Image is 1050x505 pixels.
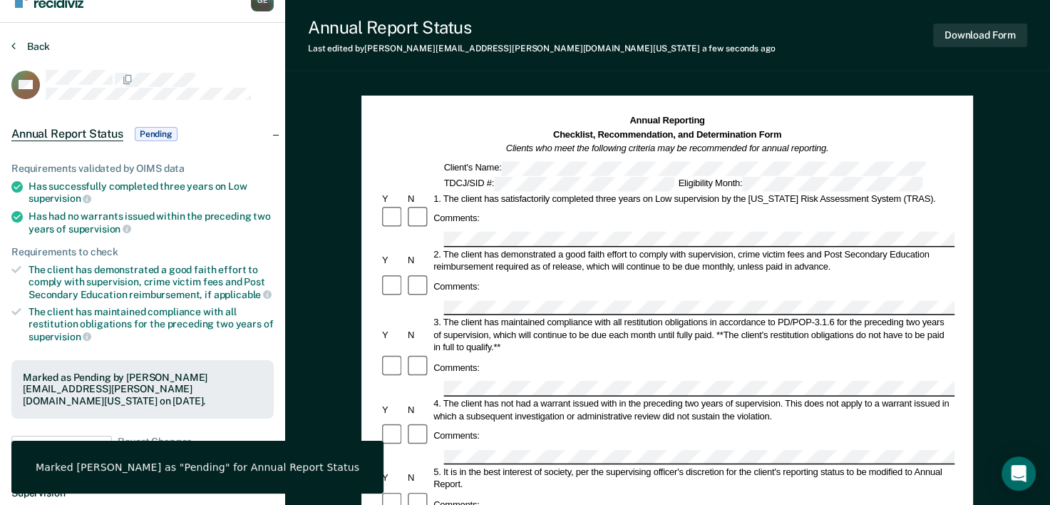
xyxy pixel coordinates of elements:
[406,192,431,204] div: N
[11,163,274,175] div: Requirements validated by OIMS data
[23,372,262,407] div: Marked as Pending by [PERSON_NAME][EMAIL_ADDRESS][PERSON_NAME][DOMAIN_NAME][US_STATE] on [DATE].
[135,127,177,141] span: Pending
[29,180,274,205] div: Has successfully completed three years on Low
[29,306,274,342] div: The client has maintained compliance with all restitution obligations for the preceding two years of
[308,44,776,53] div: Last edited by [PERSON_NAME][EMAIL_ADDRESS][PERSON_NAME][DOMAIN_NAME][US_STATE]
[380,192,406,204] div: Y
[1002,456,1036,491] div: Open Intercom Messenger
[11,487,274,499] dt: Supervision
[432,361,482,373] div: Comments:
[933,24,1027,47] button: Download Form
[442,161,928,175] div: Client's Name:
[11,436,112,464] button: Update status
[432,429,482,442] div: Comments:
[36,461,359,474] div: Marked [PERSON_NAME] as "Pending" for Annual Report Status
[11,246,274,258] div: Requirements to check
[68,223,131,235] span: supervision
[432,192,955,204] div: 1. The client has satisfactorily completed three years on Low supervision by the [US_STATE] Risk ...
[432,317,955,354] div: 3. The client has maintained compliance with all restitution obligations in accordance to PD/POP-...
[29,193,91,204] span: supervision
[11,40,50,53] button: Back
[432,397,955,422] div: 4. The client has not had a warrant issued with in the preceding two years of supervision. This d...
[380,255,406,267] div: Y
[553,129,781,139] strong: Checklist, Recommendation, and Determination Form
[432,248,955,273] div: 2. The client has demonstrated a good faith effort to comply with supervision, crime victim fees ...
[432,466,955,491] div: 5. It is in the best interest of society, per the supervising officer's discretion for the client...
[308,17,776,38] div: Annual Report Status
[432,280,482,292] div: Comments:
[11,127,123,141] span: Annual Report Status
[214,289,272,300] span: applicable
[442,177,676,191] div: TDCJ/SID #:
[506,143,829,153] em: Clients who meet the following criteria may be recommended for annual reporting.
[29,210,274,235] div: Has had no warrants issued within the preceding two years of
[406,255,431,267] div: N
[406,329,431,341] div: N
[676,177,925,191] div: Eligibility Month:
[380,472,406,484] div: Y
[29,264,274,300] div: The client has demonstrated a good faith effort to comply with supervision, crime victim fees and...
[380,329,406,341] div: Y
[432,212,482,224] div: Comments:
[406,472,431,484] div: N
[406,404,431,416] div: N
[630,116,705,126] strong: Annual Reporting
[380,404,406,416] div: Y
[118,436,192,464] span: Revert Changes
[29,331,91,342] span: supervision
[702,44,776,53] span: a few seconds ago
